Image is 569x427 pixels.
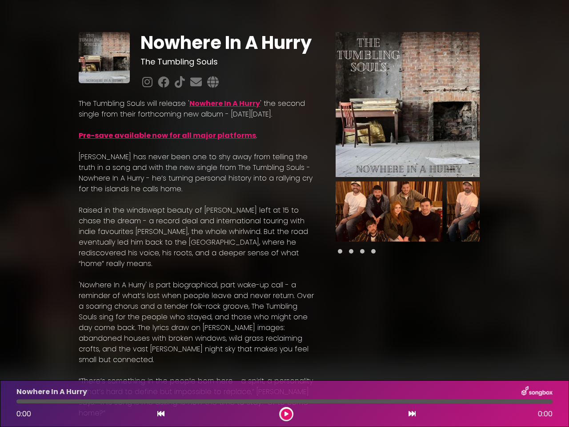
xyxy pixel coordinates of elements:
[79,32,130,83] img: T6Dm3mjfRgOIulaSU6Wg
[336,181,442,242] img: h7Oj0iWbT867Bb53q9za
[79,376,314,419] p: “There’s something in the people born here - a spirit, a personality - that’s hard to define but ...
[140,57,315,67] h3: The Tumbling Souls
[79,205,314,269] p: Raised in the windswept beauty of [PERSON_NAME] left at 15 to chase the dream - a record deal and...
[16,409,31,419] span: 0:00
[79,280,314,365] p: 'Nowhere In A Hurry' is part biographical, part wake-up call - a reminder of what’s lost when peo...
[16,387,87,397] p: Nowhere In A Hurry
[521,386,553,398] img: songbox-logo-white.png
[538,409,553,419] span: 0:00
[447,181,553,242] img: 6GsWanlwSEGNTrGLcpPp
[189,98,260,109] a: Nowhere In A Hurry
[79,130,314,141] p: .
[336,32,480,177] img: Main Media
[140,32,315,53] h1: Nowhere In A Hurry
[79,152,314,194] p: [PERSON_NAME] has never been one to shy away from telling the truth in a song and with the new si...
[79,130,256,141] a: Pre-save available now for all major platforms
[79,98,314,120] p: The Tumbling Souls will release ' ' the second single from their forthcoming new album - [DATE][D...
